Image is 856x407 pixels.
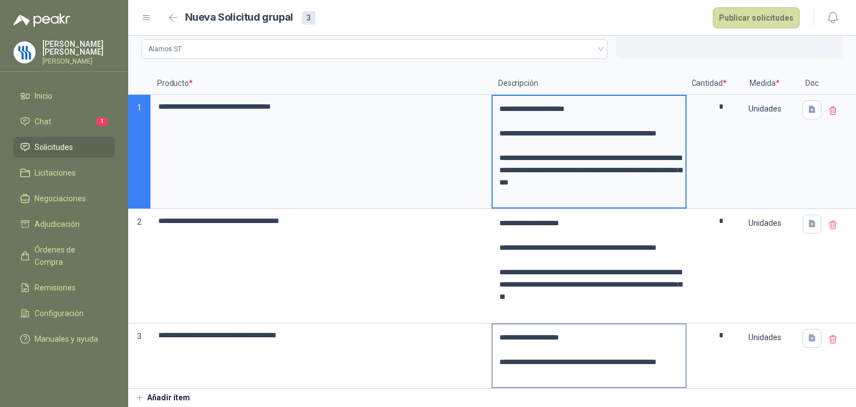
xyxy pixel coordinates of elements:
span: Manuales y ayuda [35,333,98,345]
p: Medida [731,72,798,95]
div: Unidades [732,96,797,122]
p: 2 [128,209,150,323]
p: Producto [150,72,492,95]
span: Órdenes de Compra [35,244,104,268]
span: Configuración [35,307,84,319]
button: Publicar solicitudes [713,7,800,28]
div: 3 [302,11,315,25]
a: Negociaciones [13,188,115,209]
p: 1 [128,95,150,209]
a: Remisiones [13,277,115,298]
span: Alamos ST [148,41,601,57]
p: Doc [798,72,826,95]
span: Negociaciones [35,192,86,205]
p: Cantidad [687,72,731,95]
p: 3 [128,323,150,389]
span: Chat [35,115,51,128]
a: Manuales y ayuda [13,328,115,350]
p: [PERSON_NAME] [PERSON_NAME] [42,40,115,56]
span: 1 [96,117,108,126]
img: Logo peakr [13,13,70,27]
div: Unidades [732,210,797,236]
span: Adjudicación [35,218,80,230]
a: Órdenes de Compra [13,239,115,273]
p: Descripción [492,72,687,95]
p: [PERSON_NAME] [42,58,115,65]
a: Chat1 [13,111,115,132]
img: Company Logo [14,42,35,63]
a: Solicitudes [13,137,115,158]
a: Configuración [13,303,115,324]
span: Inicio [35,90,52,102]
a: Licitaciones [13,162,115,183]
span: Remisiones [35,282,76,294]
span: Solicitudes [35,141,73,153]
a: Inicio [13,85,115,106]
a: Adjudicación [13,214,115,235]
div: Unidades [732,324,797,350]
span: Licitaciones [35,167,76,179]
h2: Nueva Solicitud grupal [185,9,293,26]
